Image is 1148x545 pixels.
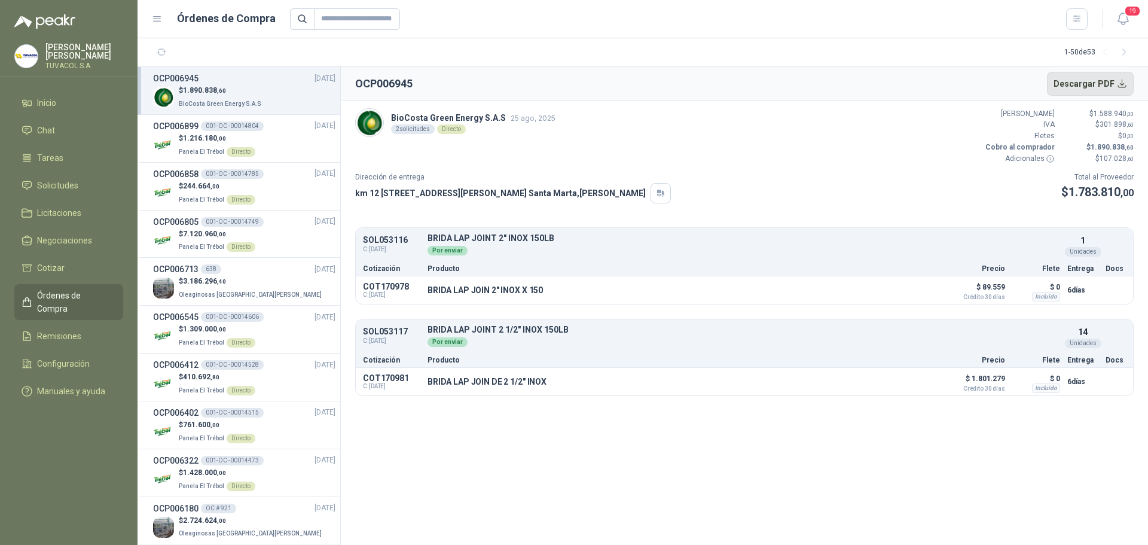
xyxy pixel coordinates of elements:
[153,135,174,156] img: Company Logo
[1126,121,1134,128] span: ,60
[363,357,420,364] p: Cotización
[315,455,335,466] span: [DATE]
[315,168,335,179] span: [DATE]
[37,234,92,247] span: Negociaciones
[153,310,199,324] h3: OCP006545
[179,387,224,394] span: Panela El Trébol
[210,374,219,380] span: ,80
[315,216,335,227] span: [DATE]
[201,408,264,418] div: 001-OC -00014515
[153,502,199,515] h3: OCP006180
[153,120,335,157] a: OCP006899001-OC -00014804[DATE] Company Logo$1.216.180,00Panela El TrébolDirecto
[45,62,123,69] p: TUVACOL S.A.
[1047,72,1134,96] button: Descargar PDF
[1100,154,1134,163] span: 107.028
[945,386,1005,392] span: Crédito 30 días
[179,133,255,144] p: $
[179,435,224,442] span: Panela El Trébol
[363,245,420,254] span: C: [DATE]
[14,174,123,197] a: Solicitudes
[315,312,335,323] span: [DATE]
[1106,265,1126,272] p: Docs
[945,265,1005,272] p: Precio
[183,373,219,381] span: 410.692
[201,504,236,513] div: OC # 921
[179,530,322,537] span: Oleaginosas [GEOGRAPHIC_DATA][PERSON_NAME]
[153,168,335,205] a: OCP006858001-OC -00014785[DATE] Company Logo$244.664,00Panela El TrébolDirecto
[355,187,646,200] p: km 12 [STREET_ADDRESS][PERSON_NAME] Santa Marta , [PERSON_NAME]
[37,385,105,398] span: Manuales y ayuda
[391,111,555,124] p: BioCosta Green Energy S.A.S
[363,236,420,245] p: SOL053116
[315,360,335,371] span: [DATE]
[14,202,123,224] a: Licitaciones
[945,357,1005,364] p: Precio
[1062,119,1134,130] p: $
[1062,142,1134,153] p: $
[1065,339,1101,348] div: Unidades
[1126,156,1134,162] span: ,60
[37,330,81,343] span: Remisiones
[37,289,112,315] span: Órdenes de Compra
[356,109,383,136] img: Company Logo
[363,327,420,336] p: SOL053117
[945,372,1005,392] p: $ 1.801.279
[153,421,174,442] img: Company Logo
[183,516,226,525] span: 2.724.624
[1100,120,1134,129] span: 301.898
[179,515,324,526] p: $
[227,386,255,395] div: Directo
[201,456,264,465] div: 001-OC -00014473
[183,325,226,333] span: 1.309.000
[363,373,420,383] p: COT170981
[1125,144,1134,151] span: ,60
[153,215,199,229] h3: OCP006805
[153,168,199,181] h3: OCP006858
[983,153,1055,165] p: Adicionales
[1126,111,1134,117] span: ,00
[183,86,226,95] span: 1.890.838
[201,360,264,370] div: 001-OC -00014528
[45,43,123,60] p: [PERSON_NAME] [PERSON_NAME]
[428,285,543,295] p: BRIDA LAP JOIN 2" INOX X 150
[227,195,255,205] div: Directo
[153,72,199,85] h3: OCP006945
[179,372,255,383] p: $
[217,326,226,333] span: ,00
[1094,109,1134,118] span: 1.588.940
[1032,292,1060,302] div: Incluido
[1067,375,1098,389] p: 6 días
[201,312,264,322] div: 001-OC -00014606
[179,243,224,250] span: Panela El Trébol
[945,294,1005,300] span: Crédito 30 días
[1065,247,1101,257] div: Unidades
[201,121,264,131] div: 001-OC -00014804
[201,169,264,179] div: 001-OC -00014785
[1062,130,1134,142] p: $
[183,182,219,190] span: 244.664
[1064,43,1134,62] div: 1 - 50 de 53
[355,172,671,183] p: Dirección de entrega
[391,124,435,134] div: 2 solicitudes
[179,339,224,346] span: Panela El Trébol
[153,406,199,419] h3: OCP006402
[14,229,123,252] a: Negociaciones
[1078,325,1088,339] p: 14
[153,454,335,492] a: OCP006322001-OC -00014473[DATE] Company Logo$1.428.000,00Panela El TrébolDirecto
[201,264,221,274] div: 638
[945,280,1005,300] p: $ 89.559
[153,358,335,396] a: OCP006412001-OC -00014528[DATE] Company Logo$410.692,80Panela El TrébolDirecto
[153,373,174,394] img: Company Logo
[217,87,226,94] span: ,60
[1068,185,1134,199] span: 1.783.810
[179,276,324,287] p: $
[183,277,226,285] span: 3.186.296
[227,242,255,252] div: Directo
[1112,8,1134,30] button: 19
[428,234,1060,243] p: BRIDA LAP JOINT 2" INOX 150LB
[437,124,466,134] div: Directo
[183,230,226,238] span: 7.120.960
[153,278,174,299] img: Company Logo
[14,380,123,403] a: Manuales y ayuda
[37,357,90,370] span: Configuración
